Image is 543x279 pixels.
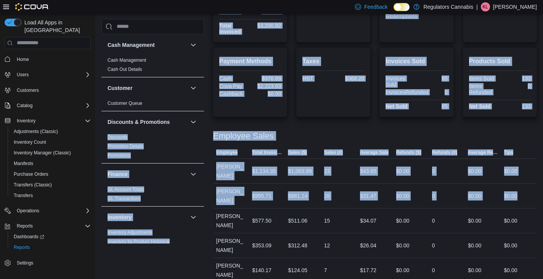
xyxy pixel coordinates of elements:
[108,229,153,236] span: Inventory Adjustments
[108,135,128,140] a: Discounts
[8,137,94,148] button: Inventory Count
[335,75,364,82] div: $368.20
[11,159,91,168] span: Manifests
[468,149,498,156] span: Average Refund
[252,266,271,275] div: $140.17
[14,171,48,177] span: Purchase Orders
[189,40,198,50] button: Cash Management
[396,191,410,200] div: $0.00
[108,187,144,192] a: GL Account Totals
[288,149,307,156] span: Sales ($)
[14,55,91,64] span: Home
[108,100,142,106] span: Customer Queue
[14,55,32,64] a: Home
[469,83,498,95] div: Items Refunded
[108,186,144,192] span: GL Account Totals
[219,22,241,35] strong: Total Invoiced
[501,75,531,82] div: 133
[418,75,448,82] div: 85
[14,101,91,110] span: Catalog
[108,67,142,72] a: Cash Out Details
[288,266,307,275] div: $124.05
[8,242,94,253] button: Reports
[189,83,198,93] button: Customer
[432,241,435,250] div: 0
[252,75,281,82] div: $976.89
[8,148,94,158] button: Inventory Manager (Classic)
[108,118,187,126] button: Discounts & Promotions
[11,180,55,189] a: Transfers (Classic)
[108,152,131,159] span: Promotions
[469,57,531,66] h2: Products Sold
[418,103,448,109] div: 85
[11,232,47,241] a: Dashboards
[8,126,94,137] button: Adjustments (Classic)
[2,257,94,268] button: Settings
[108,57,146,63] span: Cash Management
[14,85,91,95] span: Customers
[17,103,32,109] span: Catalog
[11,127,91,136] span: Adjustments (Classic)
[324,149,343,156] span: Sales (#)
[108,66,142,72] span: Cash Out Details
[108,134,128,140] span: Discounts
[216,149,238,156] span: Employee
[481,2,490,11] div: Korey Lemire
[468,266,481,275] div: $0.00
[360,216,376,225] div: $34.07
[504,266,517,275] div: $0.00
[360,241,376,250] div: $26.04
[252,149,282,156] span: Total Invoiced
[101,56,204,77] div: Cash Management
[189,170,198,179] button: Finance
[11,138,91,147] span: Inventory Count
[432,266,435,275] div: 0
[386,75,415,88] div: Invoices Sold
[14,221,91,231] span: Reports
[17,118,35,124] span: Inventory
[189,213,198,222] button: Inventory
[14,150,71,156] span: Inventory Manager (Classic)
[504,216,517,225] div: $0.00
[14,192,33,199] span: Transfers
[504,241,517,250] div: $0.00
[504,191,517,200] div: $0.00
[11,232,91,241] span: Dashboards
[14,182,52,188] span: Transfers (Classic)
[101,133,204,163] div: Discounts & Promotions
[501,83,531,89] div: 0
[396,167,410,176] div: $0.00
[11,127,61,136] a: Adjustments (Classic)
[8,231,94,242] a: Dashboards
[396,216,410,225] div: $0.00
[11,170,51,179] a: Purchase Orders
[15,3,49,11] img: Cova
[14,139,46,145] span: Inventory Count
[288,216,307,225] div: $511.06
[288,167,312,176] div: $1,003.89
[8,190,94,201] button: Transfers
[11,138,49,147] a: Inventory Count
[14,206,91,215] span: Operations
[219,91,249,97] div: Cashback
[101,99,204,111] div: Customer
[302,75,332,82] div: HST
[14,128,58,135] span: Adjustments (Classic)
[324,241,330,250] div: 12
[108,58,146,63] a: Cash Management
[468,216,481,225] div: $0.00
[219,83,249,89] div: Cova Pay
[288,241,307,250] div: $312.48
[396,241,410,250] div: $0.00
[432,191,435,200] div: 0
[14,206,42,215] button: Operations
[108,239,170,244] a: Inventory by Product Historical
[483,2,488,11] span: KL
[11,191,91,200] span: Transfers
[108,41,155,49] h3: Cash Management
[2,205,94,216] button: Operations
[360,149,389,156] span: Average Sale
[11,243,91,252] span: Reports
[213,159,249,183] div: [PERSON_NAME]
[108,143,144,149] span: Promotion Details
